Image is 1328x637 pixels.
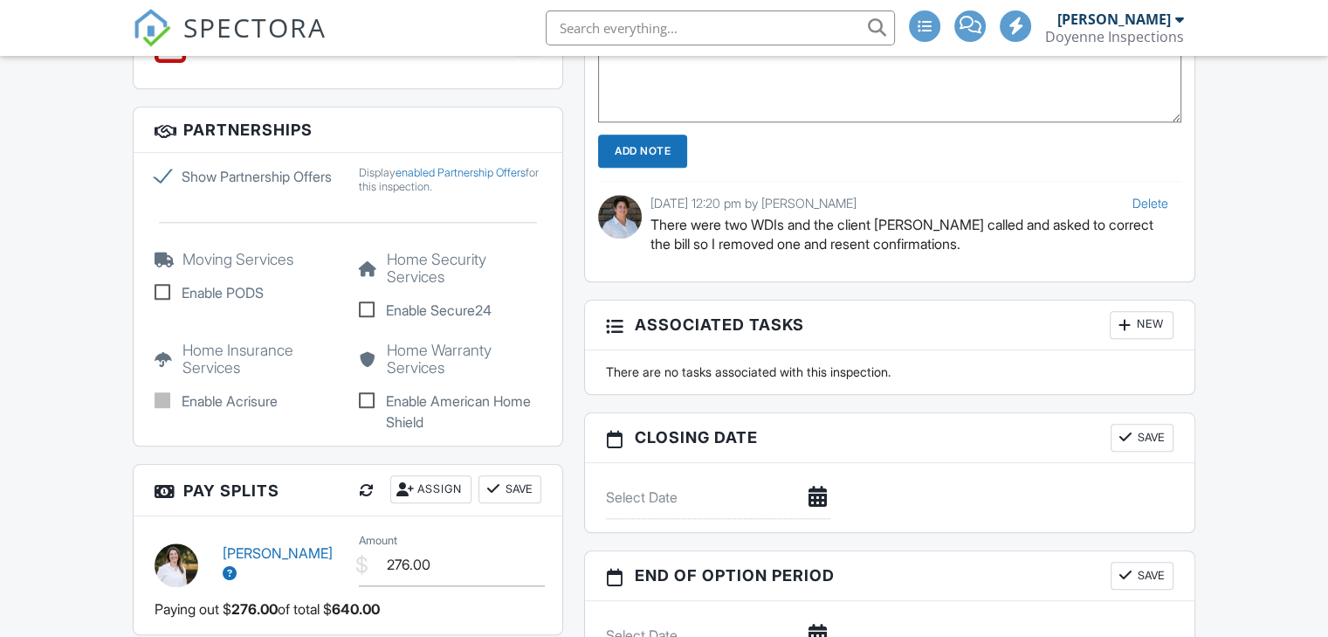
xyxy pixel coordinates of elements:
[133,9,171,47] img: The Best Home Inspection Software - Spectora
[155,599,231,619] span: Paying out $
[1045,28,1184,45] div: Doyenne Inspections
[598,135,687,168] input: Add Note
[635,313,804,336] span: Associated Tasks
[278,599,332,619] span: of total $
[359,251,541,286] h5: Home Security Services
[606,476,830,519] input: Select Date
[359,391,541,433] label: Enable American Home Shield
[1111,424,1173,452] button: Save
[223,544,333,581] a: [PERSON_NAME]
[155,342,337,377] h5: Home Insurance Services
[231,599,278,619] span: 276.00
[761,196,857,211] span: [PERSON_NAME]
[635,426,758,449] span: Closing date
[635,564,835,587] span: End of Option Period
[359,342,541,377] h5: Home Warranty Services
[1057,10,1171,28] div: [PERSON_NAME]
[359,533,397,549] label: Amount
[1111,562,1173,590] button: Save
[1110,311,1173,339] div: New
[1132,196,1168,211] a: Delete
[478,475,541,503] button: Save
[598,195,642,239] img: headshotfinal.jpeg
[359,300,541,321] label: Enable Secure24
[359,166,541,194] div: Display for this inspection.
[134,465,562,516] h3: Pay Splits
[155,251,337,268] h5: Moving Services
[355,550,368,580] div: $
[595,364,1184,381] div: There are no tasks associated with this inspection.
[546,10,895,45] input: Search everything...
[332,599,380,619] span: 640.00
[155,282,337,303] label: Enable PODS
[134,107,562,153] h3: Partnerships
[390,475,471,503] div: Assign
[133,24,327,60] a: SPECTORA
[650,215,1168,254] p: There were two WDIs and the client [PERSON_NAME] called and asked to correct the bill so I remove...
[155,166,337,187] label: Show Partnership Offers
[183,9,327,45] span: SPECTORA
[155,391,337,412] label: Enable Acrisure
[396,166,526,179] a: enabled Partnership Offers
[650,196,741,211] span: [DATE] 12:20 pm
[745,196,758,211] span: by
[155,544,198,587] img: img_2616.jpg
